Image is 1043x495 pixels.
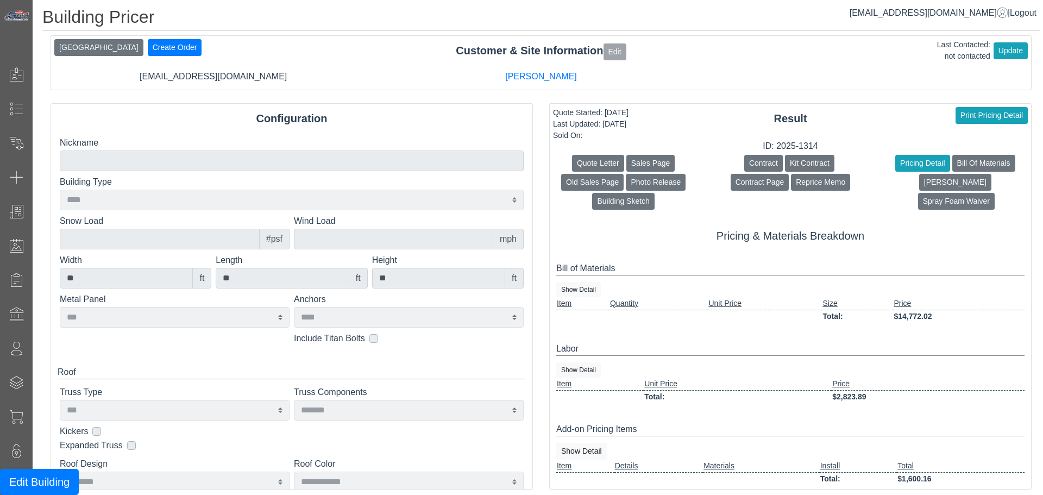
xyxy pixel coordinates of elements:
label: Expanded Truss [60,439,123,452]
div: Last Updated: [DATE] [553,118,629,130]
td: Install [820,460,897,473]
td: Total: [822,310,893,323]
label: Anchors [294,293,524,306]
button: Print Pricing Detail [956,107,1028,124]
div: | [850,7,1036,20]
button: Old Sales Page [561,174,624,191]
td: Total: [820,472,897,485]
div: Roof [58,366,526,379]
td: $1,600.16 [897,472,1025,485]
button: Update [994,42,1028,59]
button: Pricing Detail [895,155,950,172]
label: Width [60,254,211,267]
td: Total: [644,390,832,403]
div: Customer & Site Information [51,42,1031,60]
label: Building Type [60,176,524,189]
div: Sold On: [553,130,629,141]
td: Price [832,378,1025,391]
button: Quote Letter [572,155,624,172]
td: Size [822,297,893,310]
td: Unit Price [644,378,832,391]
button: Edit [604,43,626,60]
button: Spray Foam Waiver [918,193,995,210]
label: Truss Type [60,386,290,399]
label: Kickers [60,425,88,438]
button: [PERSON_NAME] [919,174,991,191]
td: Details [614,460,703,473]
div: Bill of Materials [556,262,1025,275]
img: Metals Direct Inc Logo [3,10,30,22]
button: Contract Page [731,174,789,191]
td: Item [556,460,614,473]
a: [PERSON_NAME] [505,72,577,81]
label: Roof Design [60,458,290,471]
div: [EMAIL_ADDRESS][DOMAIN_NAME] [49,70,377,83]
button: Create Order [148,39,202,56]
div: ft [192,268,211,289]
button: Bill Of Materials [952,155,1015,172]
h5: Pricing & Materials Breakdown [556,229,1025,242]
a: [EMAIL_ADDRESS][DOMAIN_NAME] [850,8,1008,17]
button: Show Detail [556,282,601,297]
label: Height [372,254,524,267]
td: $14,772.02 [893,310,1025,323]
button: Building Sketch [592,193,655,210]
button: Kit Contract [785,155,834,172]
div: Result [550,110,1031,127]
button: Contract [744,155,783,172]
td: Quantity [610,297,708,310]
button: Show Detail [556,443,607,460]
td: Price [893,297,1025,310]
td: Item [556,297,610,310]
label: Include Titan Bolts [294,332,365,345]
button: Reprice Memo [791,174,850,191]
label: Roof Color [294,458,524,471]
td: Materials [703,460,820,473]
button: Photo Release [626,174,686,191]
div: Configuration [51,110,532,127]
div: ID: 2025-1314 [550,140,1031,153]
label: Truss Components [294,386,524,399]
div: #psf [259,229,290,249]
td: Total [897,460,1025,473]
label: Wind Load [294,215,524,228]
button: Show Detail [556,362,601,378]
div: Labor [556,342,1025,356]
div: Quote Started: [DATE] [553,107,629,118]
label: Snow Load [60,215,290,228]
button: [GEOGRAPHIC_DATA] [54,39,143,56]
button: Sales Page [626,155,675,172]
div: ft [349,268,368,289]
label: Length [216,254,367,267]
td: Unit Price [708,297,822,310]
label: Metal Panel [60,293,290,306]
div: Add-on Pricing Items [556,423,1025,436]
label: Nickname [60,136,524,149]
span: Logout [1010,8,1036,17]
td: Item [556,378,644,391]
h1: Building Pricer [42,7,1040,31]
td: $2,823.89 [832,390,1025,403]
div: Last Contacted: not contacted [937,39,990,62]
div: mph [493,229,524,249]
div: ft [505,268,524,289]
